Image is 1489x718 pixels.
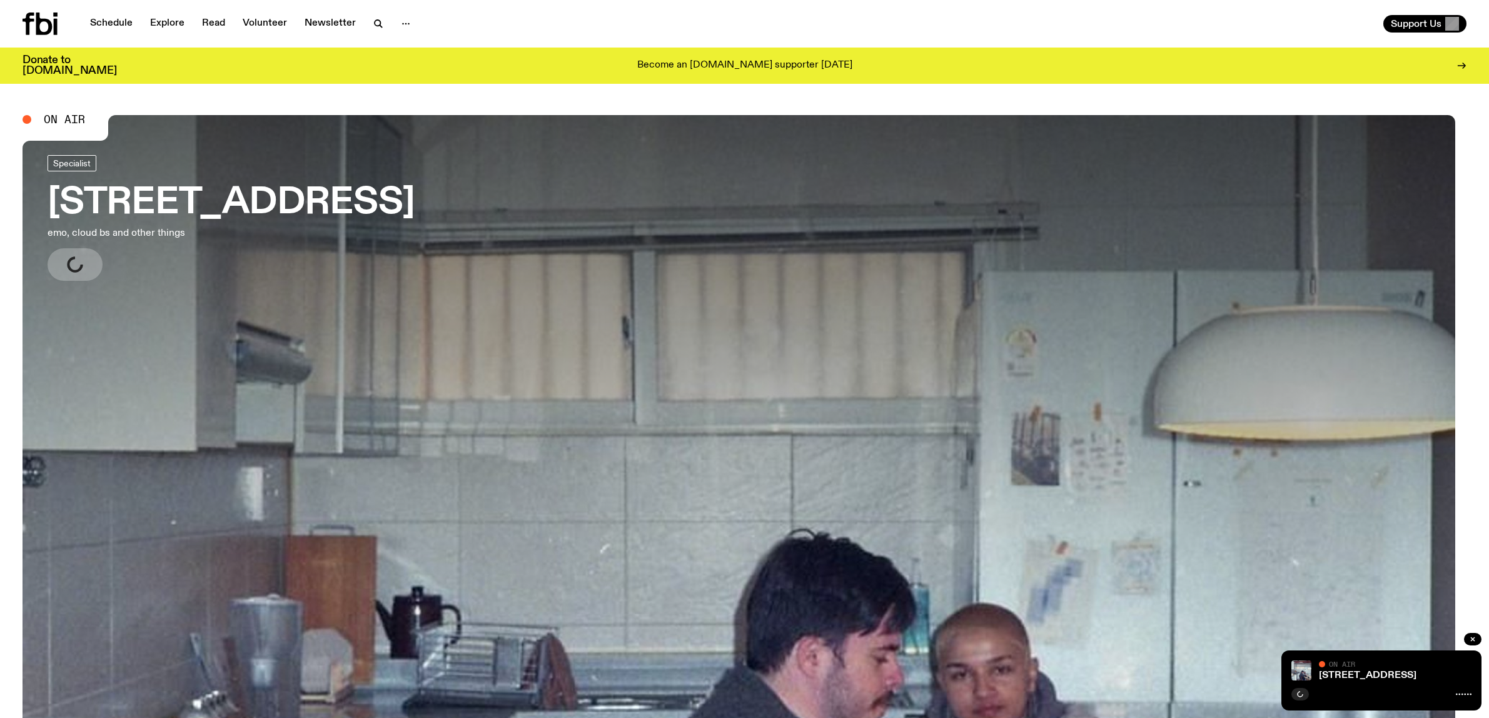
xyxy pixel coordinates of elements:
p: emo, cloud bs and other things [48,226,368,241]
a: Specialist [48,155,96,171]
a: Schedule [83,15,140,33]
a: Read [194,15,233,33]
a: [STREET_ADDRESS] [1319,670,1416,680]
span: Support Us [1391,18,1441,29]
h3: [STREET_ADDRESS] [48,186,415,221]
a: [STREET_ADDRESS]emo, cloud bs and other things [48,155,415,281]
a: Explore [143,15,192,33]
p: Become an [DOMAIN_NAME] supporter [DATE] [637,60,852,71]
button: Support Us [1383,15,1466,33]
img: Pat sits at a dining table with his profile facing the camera. Rhea sits to his left facing the c... [1291,660,1311,680]
h3: Donate to [DOMAIN_NAME] [23,55,117,76]
a: Volunteer [235,15,295,33]
span: On Air [44,114,85,125]
span: Specialist [53,158,91,168]
span: On Air [1329,660,1355,668]
a: Newsletter [297,15,363,33]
